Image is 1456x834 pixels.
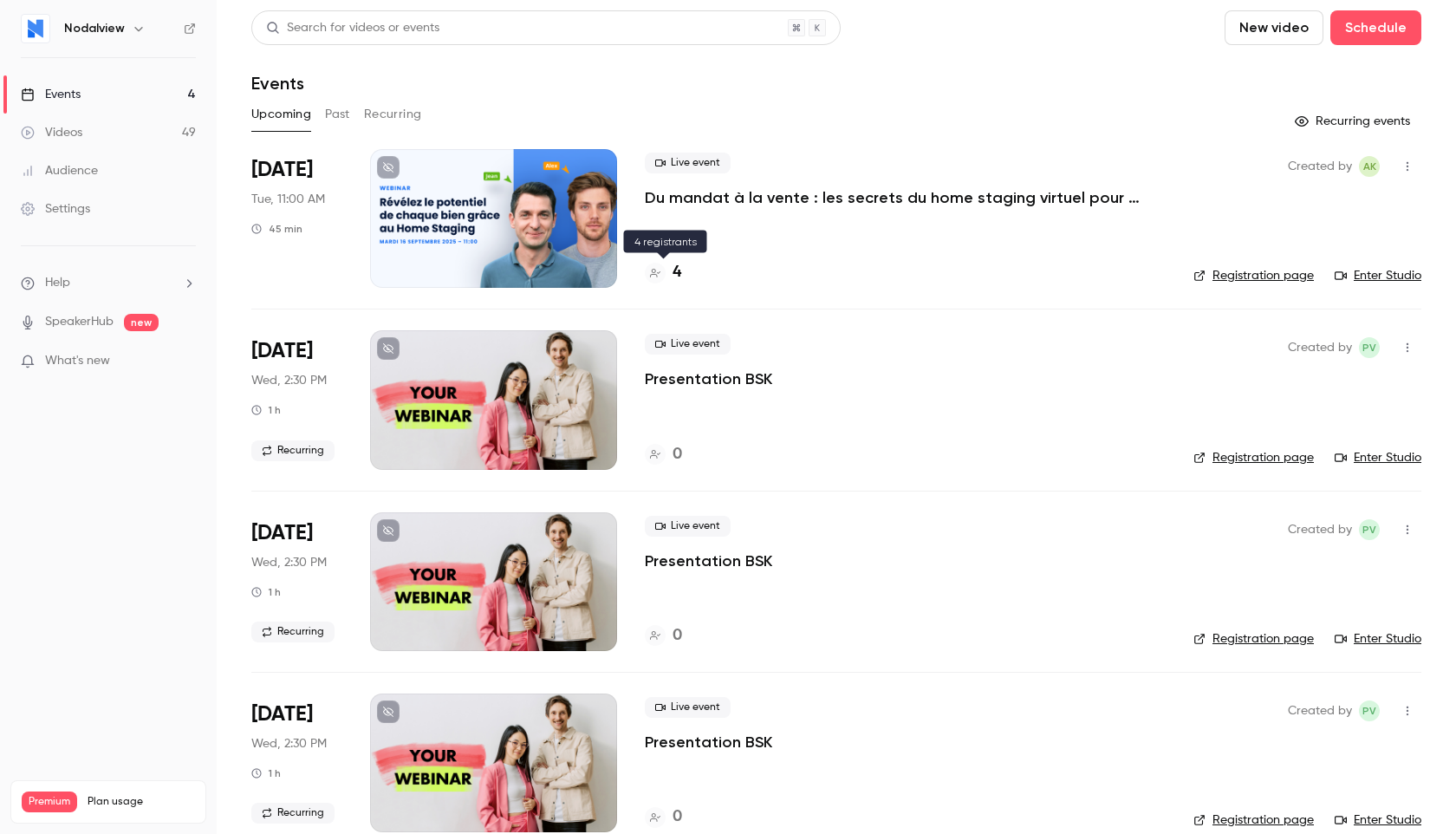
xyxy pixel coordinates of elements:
span: Live event [645,334,731,355]
span: PV [1362,337,1376,358]
a: Du mandat à la vente : les secrets du home staging virtuel pour déclencher le coup de cœur [645,187,1165,208]
div: Search for videos or events [266,19,439,37]
a: 0 [645,805,682,829]
a: SpeakerHub [45,313,114,331]
span: Alexandre Kinapenne [1359,156,1380,177]
div: Aug 26 Wed, 2:30 PM (Europe/Paris) [251,512,342,651]
a: Enter Studio [1335,811,1421,829]
h4: 0 [673,443,682,466]
a: Enter Studio [1335,630,1421,648]
span: Tue, 11:00 AM [251,191,325,208]
span: Premium [22,792,77,812]
div: 1 h [251,766,281,780]
div: 1 h [251,585,281,599]
span: [DATE] [251,337,313,365]
div: Sep 30 Wed, 2:30 PM (Europe/Paris) [251,694,342,832]
span: Wed, 2:30 PM [251,372,327,389]
span: Recurring [251,803,335,824]
a: 0 [645,624,682,648]
span: PV [1362,700,1376,721]
a: Presentation BSK [645,732,772,753]
span: Wed, 2:30 PM [251,554,327,571]
span: [DATE] [251,700,313,728]
span: new [124,314,159,331]
span: Created by [1288,519,1352,540]
span: Live event [645,153,731,173]
a: Registration page [1193,811,1314,829]
div: Videos [21,124,82,141]
iframe: Noticeable Trigger [175,354,196,369]
span: AK [1363,156,1376,177]
a: Enter Studio [1335,267,1421,284]
div: 45 min [251,222,302,236]
h1: Events [251,73,304,94]
span: Live event [645,697,731,718]
a: Enter Studio [1335,449,1421,466]
button: Recurring events [1287,108,1421,135]
span: Recurring [251,440,335,461]
span: Plan usage [88,795,195,809]
span: [DATE] [251,519,313,547]
a: Presentation BSK [645,551,772,571]
a: Presentation BSK [645,368,772,389]
span: Paul Vérine [1359,700,1380,721]
img: Nodalview [22,15,49,42]
li: help-dropdown-opener [21,274,196,292]
button: Schedule [1330,10,1421,45]
span: What's new [45,352,110,370]
a: Registration page [1193,267,1314,284]
h4: 0 [673,805,682,829]
a: 0 [645,443,682,466]
span: Created by [1288,337,1352,358]
span: Wed, 2:30 PM [251,735,327,753]
h6: Nodalview [64,20,125,37]
span: Recurring [251,622,335,642]
a: Registration page [1193,630,1314,648]
span: Created by [1288,700,1352,721]
h4: 4 [673,261,681,284]
div: Settings [21,200,90,218]
button: Upcoming [251,101,311,128]
span: Created by [1288,156,1352,177]
span: Paul Vérine [1359,337,1380,358]
span: PV [1362,519,1376,540]
a: 4 [645,261,681,284]
div: Events [21,86,81,103]
button: New video [1225,10,1323,45]
h4: 0 [673,624,682,648]
div: 1 h [251,403,281,417]
span: [DATE] [251,156,313,184]
button: Recurring [364,101,422,128]
span: Help [45,274,70,292]
div: Audience [21,162,98,179]
div: Sep 16 Tue, 11:00 AM (Europe/Brussels) [251,149,342,288]
div: Jul 29 Wed, 2:30 PM (Europe/Paris) [251,330,342,469]
span: Live event [645,516,731,537]
span: Paul Vérine [1359,519,1380,540]
a: Registration page [1193,449,1314,466]
button: Past [325,101,350,128]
